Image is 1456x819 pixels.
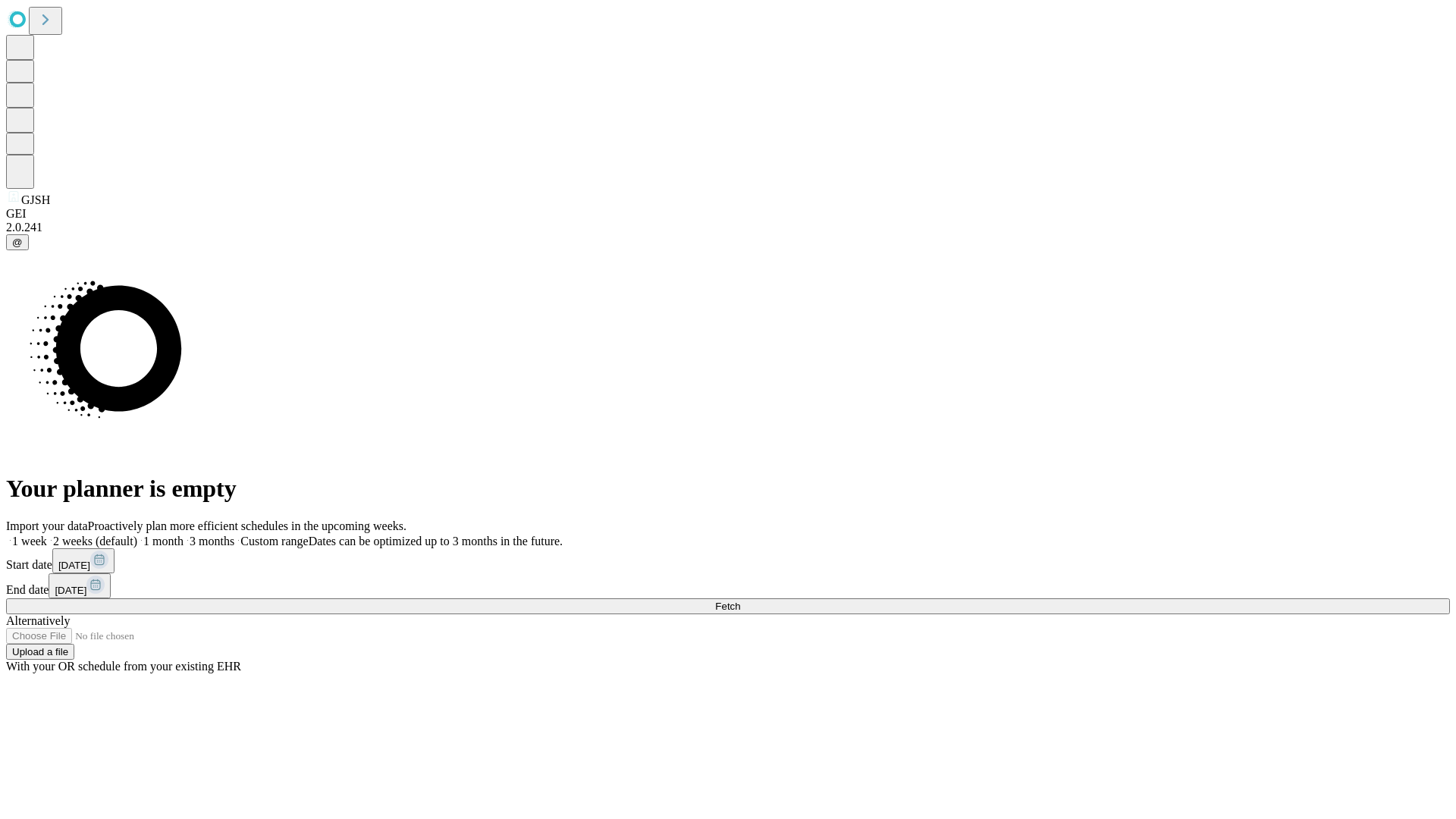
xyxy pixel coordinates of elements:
span: 1 month [143,535,184,548]
h1: Your planner is empty [6,475,1450,503]
span: @ [12,237,23,248]
div: End date [6,573,1450,598]
button: Fetch [6,598,1450,614]
div: Start date [6,548,1450,573]
span: 3 months [190,535,234,548]
span: 1 week [12,535,47,548]
button: [DATE] [52,548,115,573]
span: [DATE] [58,560,90,571]
span: Custom range [240,535,308,548]
span: Dates can be optimized up to 3 months in the future. [309,535,563,548]
span: Alternatively [6,614,70,627]
span: [DATE] [55,585,86,596]
span: With your OR schedule from your existing EHR [6,660,241,673]
button: [DATE] [49,573,111,598]
span: Import your data [6,519,88,532]
span: Fetch [715,601,740,612]
div: 2.0.241 [6,221,1450,234]
button: Upload a file [6,644,74,660]
span: GJSH [21,193,50,206]
button: @ [6,234,29,250]
span: 2 weeks (default) [53,535,137,548]
div: GEI [6,207,1450,221]
span: Proactively plan more efficient schedules in the upcoming weeks. [88,519,406,532]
